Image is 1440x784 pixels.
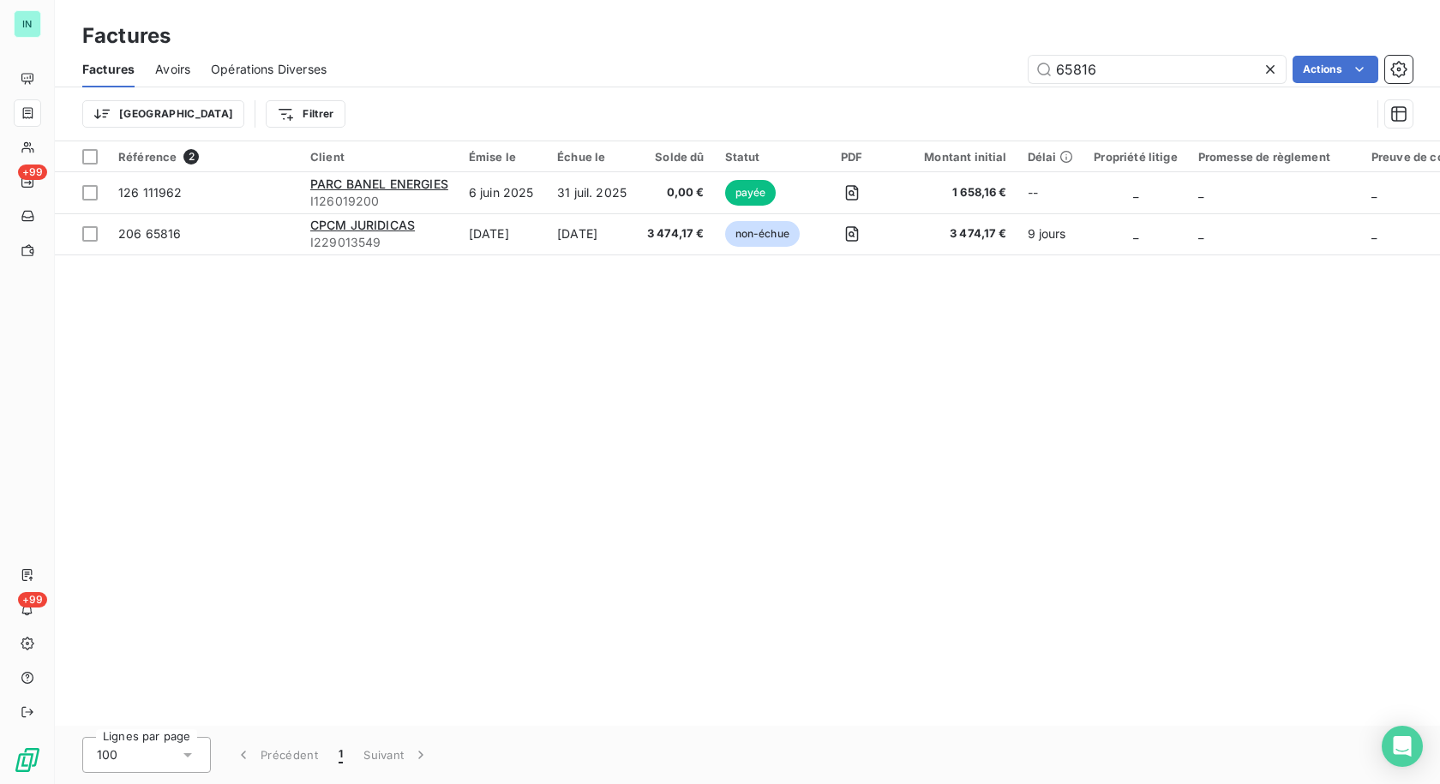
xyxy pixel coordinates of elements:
span: I126019200 [310,193,448,210]
span: 1 658,16 € [903,184,1006,201]
span: 206 65816 [118,226,181,241]
span: _ [1133,226,1138,241]
span: Avoirs [155,61,190,78]
button: [GEOGRAPHIC_DATA] [82,100,244,128]
button: Actions [1293,56,1378,83]
div: PDF [820,150,883,164]
span: 2 [183,149,199,165]
td: [DATE] [547,213,637,254]
button: Précédent [225,737,328,773]
td: -- [1017,172,1084,213]
span: CPCM JURIDICAS [310,218,415,232]
td: [DATE] [459,213,547,254]
span: _ [1198,185,1203,200]
td: 6 juin 2025 [459,172,547,213]
span: _ [1371,185,1377,200]
span: non-échue [725,221,800,247]
span: Référence [118,150,177,164]
td: 9 jours [1017,213,1084,254]
span: I229013549 [310,234,448,251]
div: Échue le [557,150,627,164]
div: Émise le [469,150,537,164]
span: _ [1198,226,1203,241]
div: Solde dû [647,150,705,164]
div: Montant initial [903,150,1006,164]
span: 126 111962 [118,185,183,200]
div: IN [14,10,41,38]
span: 3 474,17 € [903,225,1006,242]
span: 100 [97,746,117,763]
h3: Factures [82,21,171,51]
span: _ [1371,226,1377,241]
span: Opérations Diverses [211,61,327,78]
img: Logo LeanPay [14,746,41,774]
span: +99 [18,592,47,607]
span: 3 474,17 € [647,225,705,242]
button: Suivant [353,737,440,773]
span: 1 [339,746,343,763]
div: Client [310,150,448,164]
span: PARC BANEL ENERGIES [310,177,448,191]
span: Factures [82,61,135,78]
span: 0,00 € [647,184,705,201]
span: _ [1133,185,1138,200]
span: +99 [18,165,47,180]
button: 1 [328,737,353,773]
div: Promesse de règlement [1198,150,1351,164]
button: Filtrer [266,100,345,128]
div: Open Intercom Messenger [1382,726,1423,767]
div: Statut [725,150,800,164]
div: Propriété litige [1094,150,1177,164]
input: Rechercher [1029,56,1286,83]
div: Délai [1028,150,1074,164]
td: 31 juil. 2025 [547,172,637,213]
span: payée [725,180,777,206]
